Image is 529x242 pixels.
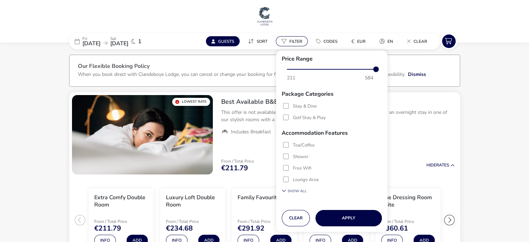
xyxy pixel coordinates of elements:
[365,76,373,80] span: 584
[374,36,399,46] button: en
[276,36,311,46] naf-pibe-menu-bar-item: Filter
[310,225,336,232] span: €303.37
[221,165,248,172] span: €211.79
[357,39,366,44] span: EUR
[293,143,315,148] label: Tea/Coffee
[238,225,264,232] span: €291.92
[381,194,435,209] h3: The Dressing Room Suite
[401,36,435,46] naf-pibe-menu-bar-item: Clear
[381,225,408,232] span: €360.61
[323,39,337,44] span: Codes
[221,159,254,163] p: From / Total Price
[311,36,343,46] button: Codes
[311,36,346,46] naf-pibe-menu-bar-item: Codes
[374,36,401,46] naf-pibe-menu-bar-item: en
[387,39,393,44] span: en
[381,219,435,224] p: From / Total Price
[78,63,451,71] h3: Our Flexible Booking Policy
[408,71,426,78] button: Dismiss
[166,219,219,224] p: From / Total Price
[293,116,326,120] label: Golf Stay & Play
[82,37,101,41] p: Fri
[426,163,455,167] button: HideRates
[94,225,121,232] span: €211.79
[346,36,371,46] button: €EUR
[206,36,240,46] button: Guests
[221,109,455,123] p: This offer is not available on any other website and is exclusive to you! Enjoy an overnight stay...
[346,36,374,46] naf-pibe-menu-bar-item: €EUR
[69,33,174,49] div: Fri[DATE]Sat[DATE]1
[231,129,271,135] span: Includes Breakfast
[242,36,273,46] button: Sort
[256,6,273,26] img: Main Website
[276,36,308,46] button: Filter
[282,187,307,195] button: Show All
[373,67,379,72] span: Price Range
[282,86,382,98] h3: Package Categories
[110,40,128,47] span: [DATE]
[414,39,427,44] span: Clear
[315,210,382,226] button: Apply
[293,104,317,109] label: Stay & Dine
[289,39,302,44] span: Filter
[282,197,382,210] h3: Package Features
[426,162,436,168] span: Hide
[218,39,234,44] span: Guests
[282,210,310,226] button: Clear
[282,125,382,137] h3: Accommodation Features
[166,225,193,232] span: €234.68
[242,36,276,46] naf-pibe-menu-bar-item: Sort
[293,166,311,171] label: Free Wifi
[238,194,280,201] h3: Family Favourite
[351,38,354,45] i: €
[78,71,405,78] p: When you book direct with Clandeboye Lodge, you can cancel or change your booking for free up to ...
[287,76,295,80] span: 211
[94,219,148,224] p: From / Total Price
[72,95,213,174] swiper-slide: 1 / 1
[257,39,267,44] span: Sort
[206,36,242,46] naf-pibe-menu-bar-item: Guests
[94,194,148,209] h3: Extra Comfy Double Room
[293,155,308,159] label: Shower
[82,40,101,47] span: [DATE]
[221,98,455,106] h2: Best Available B&B Rate Guaranteed
[238,219,291,224] p: From / Total Price
[172,98,210,106] div: Lowest Rate
[138,39,142,44] span: 1
[166,194,219,209] h3: Luxury Loft Double Room
[282,50,382,63] h3: Price Range
[401,36,433,46] button: Clear
[110,37,128,41] p: Sat
[216,92,460,141] div: Best Available B&B Rate GuaranteedThis offer is not available on any other website and is exclusi...
[293,178,319,182] label: Lounge Area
